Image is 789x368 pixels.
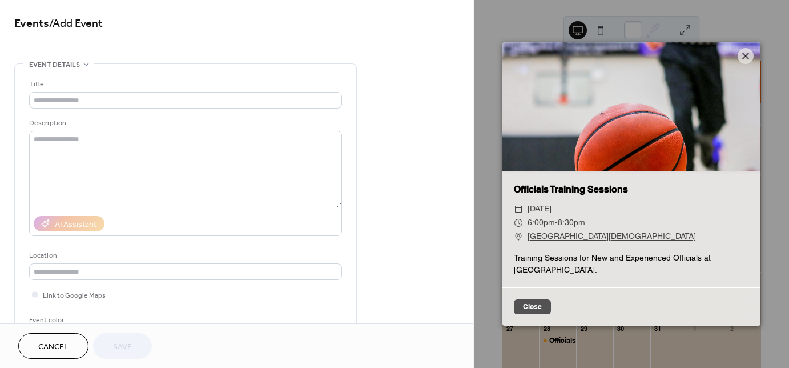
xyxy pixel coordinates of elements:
span: Cancel [38,341,69,353]
div: ​ [514,216,523,230]
span: [DATE] [528,202,552,216]
span: 6:00pm [528,218,555,227]
div: Officials Training Sessions [502,183,760,197]
div: Description [29,117,340,129]
span: - [555,218,558,227]
span: Event details [29,59,80,71]
span: / Add Event [49,13,103,35]
div: ​ [514,230,523,243]
div: Event color [29,314,115,326]
div: Title [29,78,340,90]
div: ​ [514,202,523,216]
button: Cancel [18,333,88,359]
div: Training Sessions for New and Experienced Officials at [GEOGRAPHIC_DATA]. [502,252,760,276]
a: Events [14,13,49,35]
span: 8:30pm [558,218,585,227]
div: Location [29,250,340,262]
button: Close [514,299,551,314]
a: [GEOGRAPHIC_DATA][DEMOGRAPHIC_DATA] [528,230,696,243]
span: Link to Google Maps [43,290,106,302]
